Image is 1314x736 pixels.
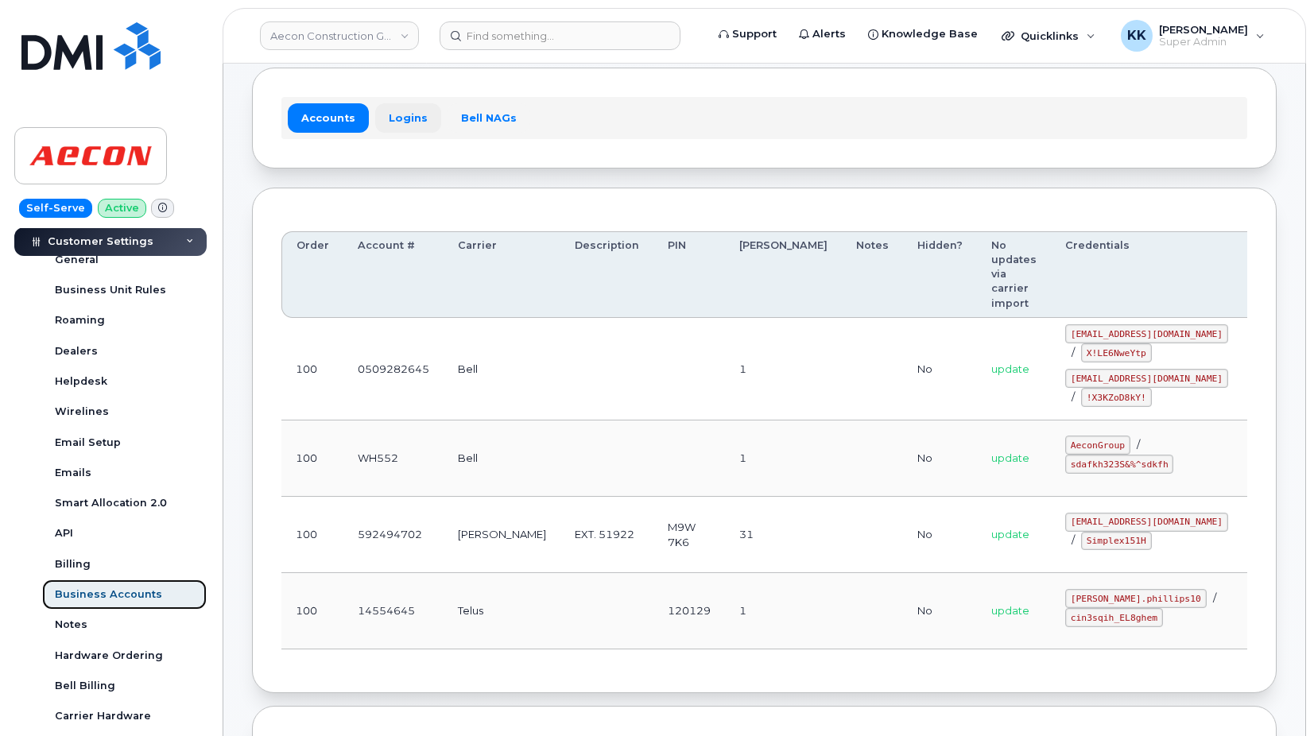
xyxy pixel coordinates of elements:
td: 1 [725,318,842,420]
input: Find something... [440,21,680,50]
code: !X3KZoD8kY! [1081,388,1152,407]
span: / [1072,346,1075,358]
td: 100 [281,420,343,497]
td: Bell [444,420,560,497]
th: [PERSON_NAME] [725,231,842,318]
td: 120129 [653,573,725,649]
th: Carrier [444,231,560,318]
td: 14554645 [343,573,444,649]
span: / [1072,390,1075,403]
a: Logins [375,103,441,132]
th: Notes [842,231,903,318]
code: [EMAIL_ADDRESS][DOMAIN_NAME] [1065,513,1228,532]
code: cin3sqih_EL8ghem [1065,608,1163,627]
code: [EMAIL_ADDRESS][DOMAIN_NAME] [1065,369,1228,388]
td: 1 [725,573,842,649]
th: Account # [343,231,444,318]
td: No [903,497,977,573]
span: Support [732,26,777,42]
a: Aecon Construction Group Inc [260,21,419,50]
td: 100 [281,573,343,649]
a: Alerts [788,18,857,50]
span: Quicklinks [1021,29,1079,42]
span: update [991,362,1029,375]
code: Simplex151H [1081,532,1152,551]
th: No updates via carrier import [977,231,1051,318]
td: No [903,573,977,649]
span: / [1137,438,1140,451]
span: update [991,451,1029,464]
td: 592494702 [343,497,444,573]
td: [PERSON_NAME] [444,497,560,573]
span: / [1213,591,1216,604]
a: Support [707,18,788,50]
span: Super Admin [1159,36,1248,48]
div: Kristin Kammer-Grossman [1110,20,1276,52]
code: [EMAIL_ADDRESS][DOMAIN_NAME] [1065,324,1228,343]
td: 100 [281,497,343,573]
code: sdafkh323S&%^sdkfh [1065,455,1173,474]
a: Knowledge Base [857,18,989,50]
td: 100 [281,318,343,420]
td: No [903,318,977,420]
span: Alerts [812,26,846,42]
span: [PERSON_NAME] [1159,23,1248,36]
code: X!LE6NweYtp [1081,343,1152,362]
a: Accounts [288,103,369,132]
code: [PERSON_NAME].phillips10 [1065,589,1207,608]
span: update [991,604,1029,617]
td: EXT. 51922 [560,497,653,573]
th: Order [281,231,343,318]
span: update [991,528,1029,540]
td: Telus [444,573,560,649]
td: Bell [444,318,560,420]
a: Bell NAGs [448,103,530,132]
span: Knowledge Base [882,26,978,42]
th: PIN [653,231,725,318]
code: AeconGroup [1065,436,1130,455]
span: / [1072,533,1075,546]
td: 31 [725,497,842,573]
td: WH552 [343,420,444,497]
span: KK [1127,26,1146,45]
div: Quicklinks [990,20,1107,52]
th: Hidden? [903,231,977,318]
td: M9W 7K6 [653,497,725,573]
th: Credentials [1051,231,1242,318]
td: 1 [725,420,842,497]
td: 0509282645 [343,318,444,420]
th: Description [560,231,653,318]
td: No [903,420,977,497]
